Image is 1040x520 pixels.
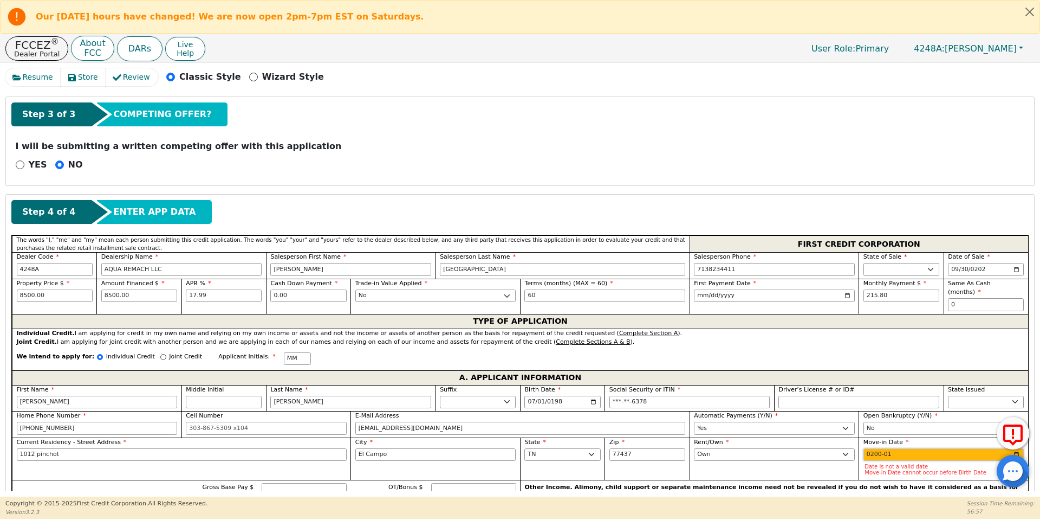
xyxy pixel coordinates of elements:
input: 303-867-5309 x104 [694,263,855,276]
span: State [524,439,546,446]
span: Step 3 of 3 [22,108,75,121]
span: Automatic Payments (Y/N) [694,412,778,419]
p: 56:57 [967,508,1035,516]
span: Resume [23,72,53,83]
p: FCCEZ [14,40,60,50]
span: All Rights Reserved. [148,500,207,507]
span: Monthly Payment $ [863,280,927,287]
span: Move-in Date [863,439,909,446]
span: FIRST CREDIT CORPORATION [798,237,920,251]
span: Store [78,72,98,83]
span: Social Security or ITIN [609,386,680,393]
button: Store [61,68,106,86]
b: Our [DATE] hours have changed! We are now open 2pm-7pm EST on Saturdays. [36,11,424,22]
span: COMPETING OFFER? [113,108,211,121]
span: APR % [186,280,211,287]
span: User Role : [811,43,855,54]
strong: Joint Credit. [17,338,57,345]
input: 000-00-0000 [609,396,770,409]
button: Report Error to FCC [997,417,1029,450]
span: ENTER APP DATA [113,206,196,219]
span: Salesperson Phone [694,253,756,260]
span: Gross Base Pay $ [203,484,254,491]
p: Version 3.2.3 [5,508,207,516]
p: I will be submitting a written competing offer with this application [16,140,1025,153]
a: DARs [117,36,162,61]
p: Wizard Style [262,70,324,84]
span: [PERSON_NAME] [914,43,1017,54]
input: xx.xx% [186,290,262,303]
span: Terms (months) (MAX = 60) [524,280,607,287]
strong: Individual Credit. [17,330,75,337]
span: Driver’s License # or ID# [778,386,854,393]
div: The words "I," "me" and "my" mean each person submitting this credit application. The words "you"... [12,235,690,252]
button: Review [106,68,158,86]
button: FCCEZ®Dealer Portal [5,36,68,61]
div: I am applying for joint credit with another person and we are applying in each of our names and r... [17,338,1024,347]
span: Middle Initial [186,386,224,393]
span: Suffix [440,386,457,393]
input: YYYY-MM-DD [524,396,600,409]
input: YYYY-MM-DD [694,290,855,303]
span: Help [177,49,194,57]
span: OT/Bonus $ [388,484,423,491]
span: Rent/Own [694,439,729,446]
span: First Payment Date [694,280,756,287]
input: 303-867-5309 x104 [17,422,178,435]
span: Cell Number [186,412,223,419]
span: Last Name [270,386,308,393]
span: E-Mail Address [355,412,399,419]
span: Amount Financed $ [101,280,165,287]
span: Date of Sale [948,253,990,260]
span: Live [177,40,194,49]
span: Home Phone Number [17,412,86,419]
button: Resume [5,68,61,86]
p: Session Time Remaining: [967,499,1035,508]
p: FCC [80,49,105,57]
button: 4248A:[PERSON_NAME] [902,40,1035,57]
input: YYYY-MM-DD [863,448,1024,461]
span: Salesperson First Name [270,253,346,260]
p: Date is not a valid date [864,464,1023,470]
button: Close alert [1020,1,1039,23]
span: Step 4 of 4 [22,206,75,219]
input: 0 [948,298,1024,311]
p: Primary [801,38,900,59]
span: Cash Down Payment [270,280,337,287]
span: State of Sale [863,253,907,260]
input: YYYY-MM-DD [948,263,1024,276]
input: Hint: 215.80 [863,290,939,303]
span: 4248A: [914,43,945,54]
u: Complete Section A [619,330,678,337]
sup: ® [51,37,59,47]
span: First Name [17,386,55,393]
p: About [80,39,105,48]
span: Applicant Initials: [218,353,276,360]
a: LiveHelp [165,37,205,61]
p: Copyright © 2015- 2025 First Credit Corporation. [5,499,207,509]
span: Trade-in Value Applied [355,280,427,287]
span: Dealership Name [101,253,159,260]
span: Salesperson Last Name [440,253,516,260]
span: City [355,439,373,446]
input: 303-867-5309 x104 [186,422,347,435]
button: AboutFCC [71,36,114,61]
input: 90210 [609,448,685,461]
p: YES [29,158,47,171]
p: Individual Credit [106,352,155,362]
p: Dealer Portal [14,50,60,57]
span: Current Residency - Street Address [17,439,127,446]
span: We intend to apply for: [17,352,95,370]
span: Open Bankruptcy (Y/N) [863,412,938,419]
span: TYPE OF APPLICATION [473,314,568,329]
p: Move-in Date cannot occur before Birth Date [864,470,1023,476]
span: Same As Cash (months) [948,280,991,296]
span: State Issued [948,386,985,393]
u: Complete Sections A & B [556,338,630,345]
span: Property Price $ [17,280,70,287]
p: Classic Style [179,70,241,84]
span: Birth Date [524,386,561,393]
p: Joint Credit [169,352,202,362]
